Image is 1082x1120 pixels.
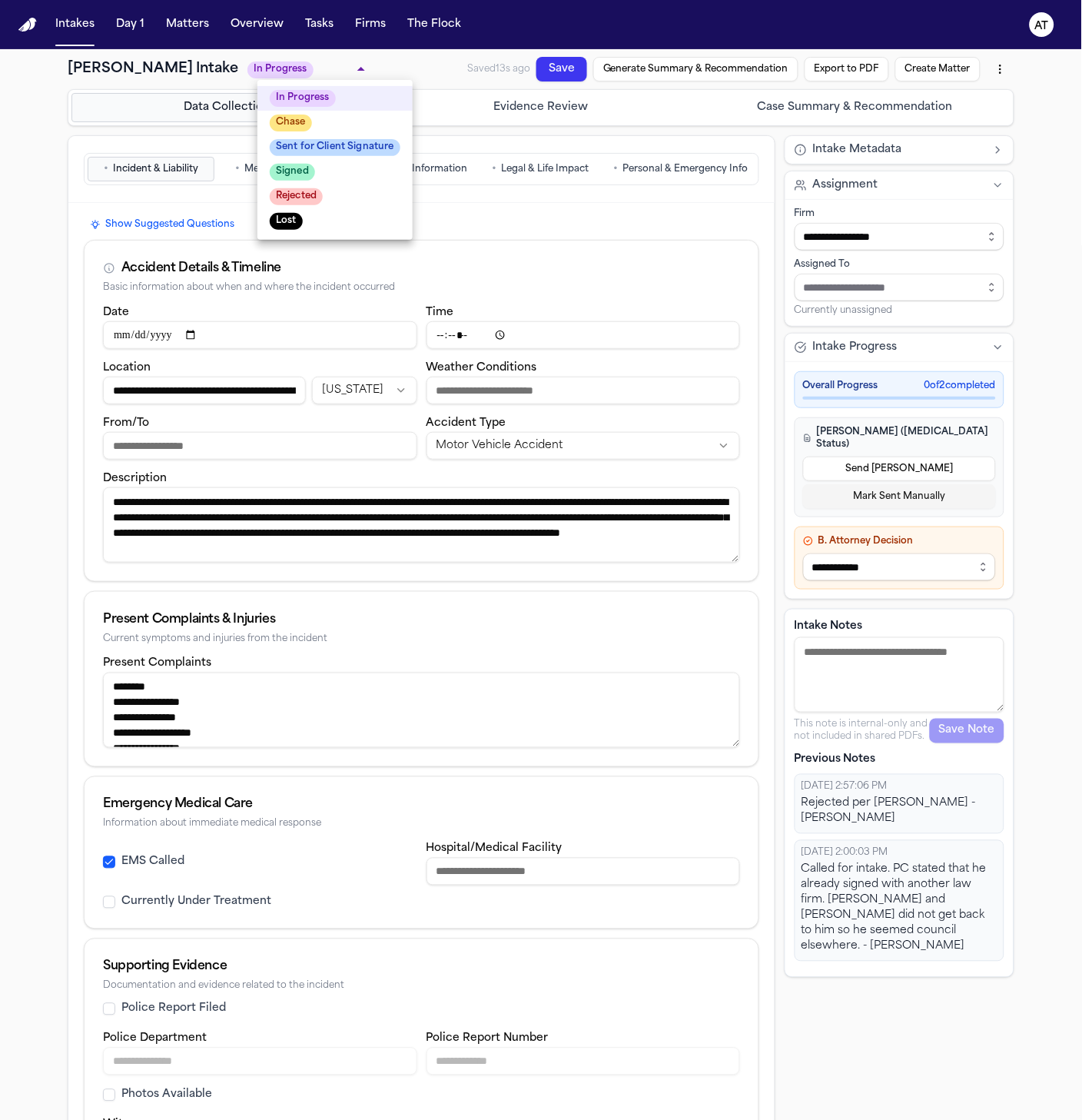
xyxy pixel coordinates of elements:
span: In Progress [270,90,336,107]
span: Lost [270,213,303,230]
span: Chase [270,115,312,131]
span: Signed [270,164,315,181]
span: Sent for Client Signature [270,139,400,156]
span: Rejected [270,188,323,205]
